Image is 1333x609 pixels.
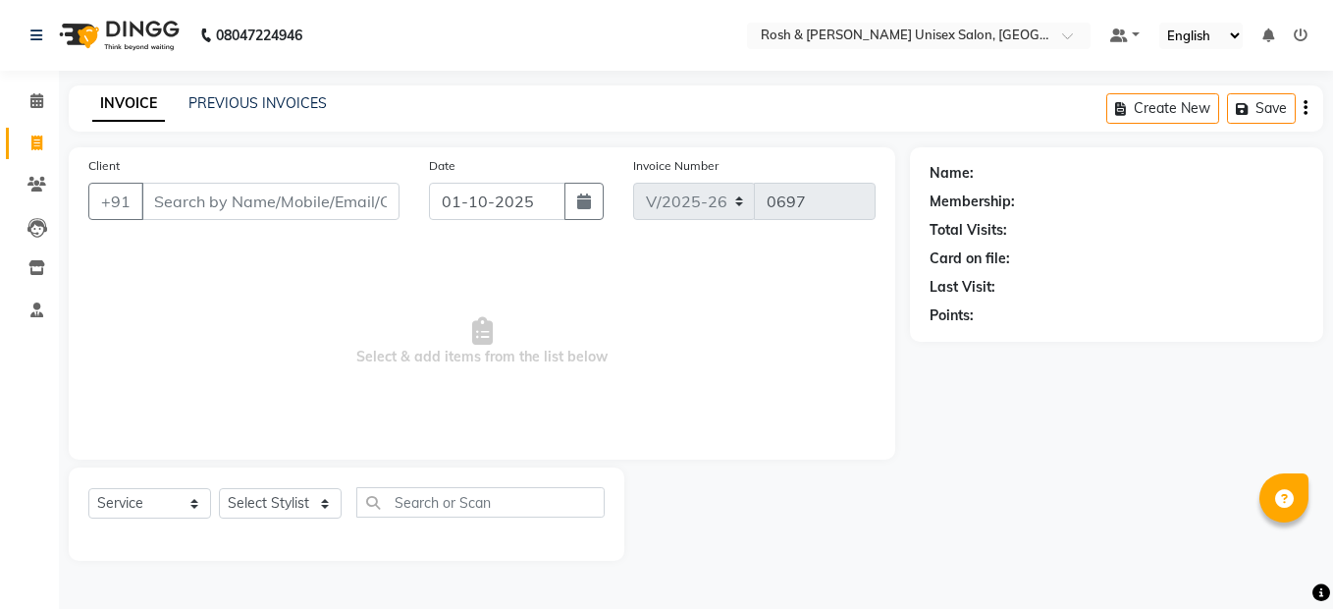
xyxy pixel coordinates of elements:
[88,244,876,440] span: Select & add items from the list below
[50,8,185,63] img: logo
[429,157,455,175] label: Date
[141,183,400,220] input: Search by Name/Mobile/Email/Code
[356,487,605,518] input: Search or Scan
[930,220,1007,241] div: Total Visits:
[92,86,165,122] a: INVOICE
[930,305,974,326] div: Points:
[1106,93,1219,124] button: Create New
[633,157,719,175] label: Invoice Number
[930,249,1010,269] div: Card on file:
[88,157,120,175] label: Client
[216,8,302,63] b: 08047224946
[1227,93,1296,124] button: Save
[930,277,995,298] div: Last Visit:
[930,163,974,184] div: Name:
[188,94,327,112] a: PREVIOUS INVOICES
[88,183,143,220] button: +91
[930,192,1015,212] div: Membership:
